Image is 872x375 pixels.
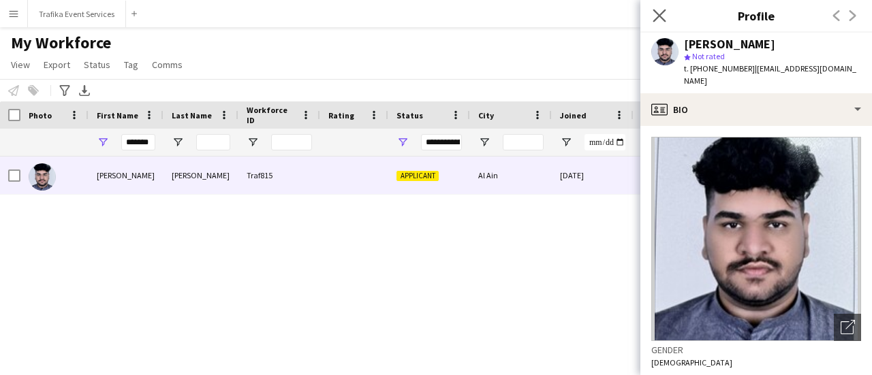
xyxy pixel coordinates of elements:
[121,134,155,150] input: First Name Filter Input
[684,38,775,50] div: [PERSON_NAME]
[38,56,76,74] a: Export
[152,59,183,71] span: Comms
[396,136,409,148] button: Open Filter Menu
[503,134,544,150] input: City Filter Input
[478,136,490,148] button: Open Filter Menu
[247,105,296,125] span: Workforce ID
[834,314,861,341] div: Open photos pop-in
[640,93,872,126] div: Bio
[28,1,126,27] button: Trafika Event Services
[89,157,163,194] div: [PERSON_NAME]
[560,136,572,148] button: Open Filter Menu
[57,82,73,99] app-action-btn: Advanced filters
[640,7,872,25] h3: Profile
[478,110,494,120] span: City
[560,110,587,120] span: Joined
[328,110,354,120] span: Rating
[78,56,116,74] a: Status
[651,137,861,341] img: Crew avatar or photo
[651,344,861,356] h3: Gender
[97,110,138,120] span: First Name
[97,136,109,148] button: Open Filter Menu
[552,157,634,194] div: [DATE]
[146,56,188,74] a: Comms
[163,157,238,194] div: [PERSON_NAME]
[196,134,230,150] input: Last Name Filter Input
[76,82,93,99] app-action-btn: Export XLSX
[84,59,110,71] span: Status
[684,63,856,86] span: | [EMAIL_ADDRESS][DOMAIN_NAME]
[5,56,35,74] a: View
[44,59,70,71] span: Export
[11,33,111,53] span: My Workforce
[119,56,144,74] a: Tag
[172,110,212,120] span: Last Name
[247,136,259,148] button: Open Filter Menu
[172,136,184,148] button: Open Filter Menu
[470,157,552,194] div: Al Ain
[396,110,423,120] span: Status
[124,59,138,71] span: Tag
[585,134,625,150] input: Joined Filter Input
[271,134,312,150] input: Workforce ID Filter Input
[684,63,755,74] span: t. [PHONE_NUMBER]
[692,51,725,61] span: Not rated
[651,357,732,368] span: [DEMOGRAPHIC_DATA]
[11,59,30,71] span: View
[238,157,320,194] div: Traf815
[29,110,52,120] span: Photo
[29,163,56,191] img: Mansoor Ahmed
[396,171,439,181] span: Applicant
